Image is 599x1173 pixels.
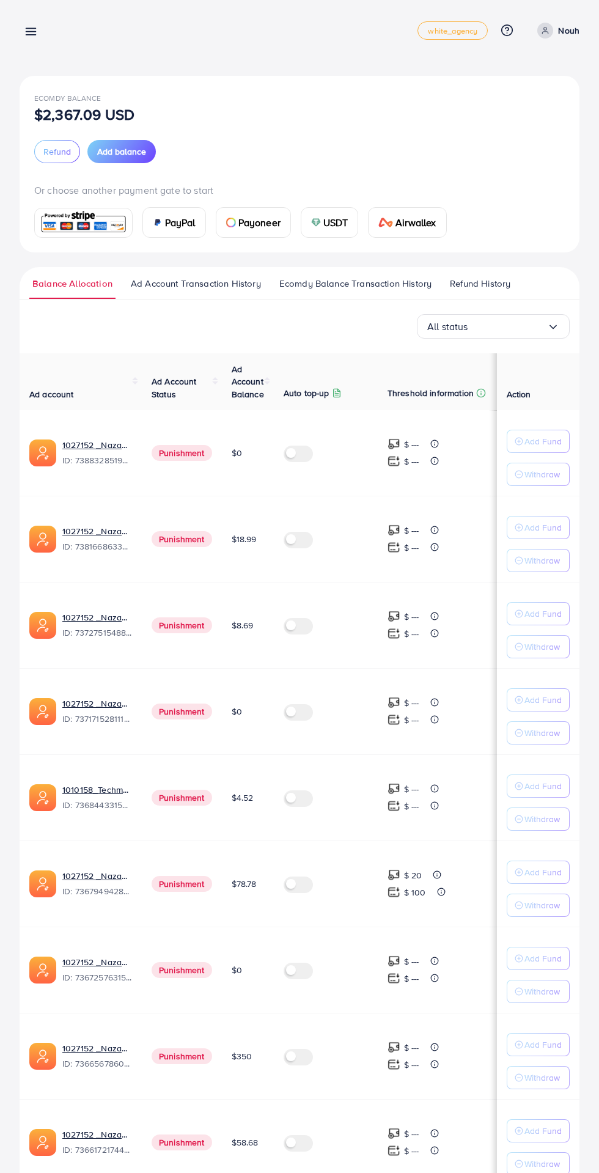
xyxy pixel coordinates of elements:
[524,606,562,621] p: Add Fund
[62,1057,132,1070] span: ID: 7366567860828749825
[165,215,196,230] span: PayPal
[507,463,570,486] button: Withdraw
[428,27,477,35] span: white_agency
[378,218,393,227] img: card
[524,1156,560,1171] p: Withdraw
[417,21,488,40] a: white_agency
[34,107,134,122] p: $2,367.09 USD
[232,1136,259,1149] span: $58.68
[388,696,400,709] img: top-up amount
[507,947,570,970] button: Add Fund
[62,1042,132,1070] div: <span class='underline'>1027152 _Nazaagency_0051</span></br>7366567860828749825
[404,437,419,452] p: $ ---
[524,467,560,482] p: Withdraw
[404,609,419,624] p: $ ---
[404,523,419,538] p: $ ---
[153,218,163,227] img: card
[62,784,132,796] a: 1010158_Techmanistan pk acc_1715599413927
[284,386,329,400] p: Auto top-up
[62,956,132,984] div: <span class='underline'>1027152 _Nazaagency_016</span></br>7367257631523782657
[39,210,128,236] img: card
[507,635,570,658] button: Withdraw
[524,1123,562,1138] p: Add Fund
[62,784,132,812] div: <span class='underline'>1010158_Techmanistan pk acc_1715599413927</span></br>7368443315504726017
[142,207,206,238] a: cardPayPal
[395,215,436,230] span: Airwallex
[232,964,242,976] span: $0
[62,611,132,623] a: 1027152 _Nazaagency_007
[507,894,570,917] button: Withdraw
[524,984,560,999] p: Withdraw
[388,972,400,985] img: top-up amount
[232,619,254,631] span: $8.69
[388,886,400,899] img: top-up amount
[34,183,565,197] p: Or choose another payment gate to start
[388,800,400,812] img: top-up amount
[29,1129,56,1156] img: ic-ads-acc.e4c84228.svg
[388,1058,400,1071] img: top-up amount
[524,898,560,913] p: Withdraw
[29,439,56,466] img: ic-ads-acc.e4c84228.svg
[29,870,56,897] img: ic-ads-acc.e4c84228.svg
[232,705,242,718] span: $0
[404,454,419,469] p: $ ---
[388,438,400,450] img: top-up amount
[524,812,560,826] p: Withdraw
[524,1070,560,1085] p: Withdraw
[368,207,446,238] a: cardAirwallex
[152,1134,212,1150] span: Punishment
[388,955,400,968] img: top-up amount
[388,627,400,640] img: top-up amount
[232,792,254,804] span: $4.52
[558,23,579,38] p: Nouh
[388,455,400,468] img: top-up amount
[507,688,570,712] button: Add Fund
[216,207,291,238] a: cardPayoneer
[388,869,400,881] img: top-up amount
[152,1048,212,1064] span: Punishment
[404,627,419,641] p: $ ---
[62,885,132,897] span: ID: 7367949428067450896
[62,525,132,537] a: 1027152 _Nazaagency_023
[62,697,132,726] div: <span class='underline'>1027152 _Nazaagency_04</span></br>7371715281112170513
[404,868,422,883] p: $ 20
[524,951,562,966] p: Add Fund
[507,388,531,400] span: Action
[152,876,212,892] span: Punishment
[507,430,570,453] button: Add Fund
[62,870,132,882] a: 1027152 _Nazaagency_003
[532,23,579,39] a: Nouh
[404,782,419,796] p: $ ---
[97,145,146,158] span: Add balance
[524,520,562,535] p: Add Fund
[507,1119,570,1142] button: Add Fund
[524,693,562,707] p: Add Fund
[232,363,264,400] span: Ad Account Balance
[524,434,562,449] p: Add Fund
[388,524,400,537] img: top-up amount
[507,980,570,1003] button: Withdraw
[43,145,71,158] span: Refund
[388,1144,400,1157] img: top-up amount
[62,454,132,466] span: ID: 7388328519014645761
[29,698,56,725] img: ic-ads-acc.e4c84228.svg
[524,1037,562,1052] p: Add Fund
[238,215,281,230] span: Payoneer
[388,386,474,400] p: Threshold information
[507,774,570,798] button: Add Fund
[131,277,261,290] span: Ad Account Transaction History
[524,726,560,740] p: Withdraw
[29,784,56,811] img: ic-ads-acc.e4c84228.svg
[524,553,560,568] p: Withdraw
[62,1042,132,1054] a: 1027152 _Nazaagency_0051
[62,439,132,451] a: 1027152 _Nazaagency_019
[62,611,132,639] div: <span class='underline'>1027152 _Nazaagency_007</span></br>7372751548805726224
[301,207,359,238] a: cardUSDT
[152,790,212,806] span: Punishment
[34,140,80,163] button: Refund
[404,971,419,986] p: $ ---
[232,447,242,459] span: $0
[524,779,562,793] p: Add Fund
[404,713,419,727] p: $ ---
[450,277,510,290] span: Refund History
